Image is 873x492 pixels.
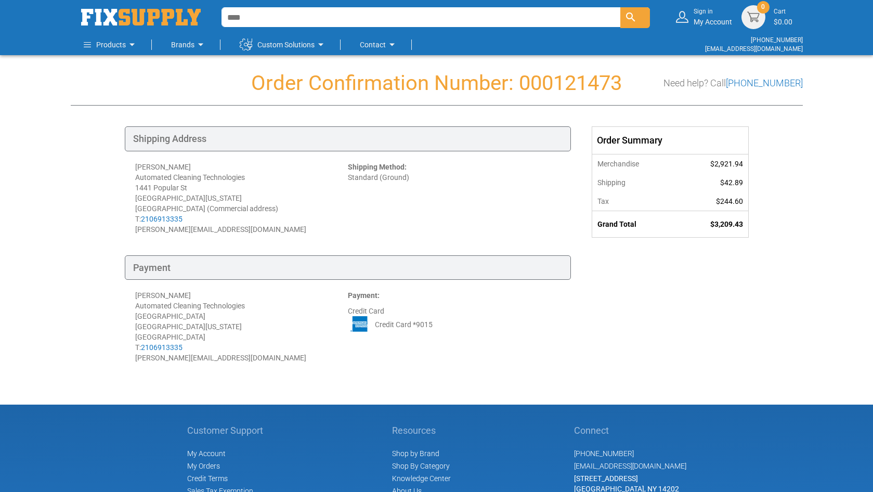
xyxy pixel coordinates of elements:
[574,462,686,470] a: [EMAIL_ADDRESS][DOMAIN_NAME]
[135,290,348,363] div: [PERSON_NAME] Automated Cleaning Technologies [GEOGRAPHIC_DATA] [GEOGRAPHIC_DATA][US_STATE] [GEOG...
[694,7,732,16] small: Sign in
[71,72,803,95] h1: Order Confirmation Number: 000121473
[761,3,765,11] span: 0
[81,9,201,25] img: Fix Industrial Supply
[187,462,220,470] span: My Orders
[135,162,348,235] div: [PERSON_NAME] Automated Cleaning Technologies 1441 Popular St [GEOGRAPHIC_DATA][US_STATE] [GEOGRA...
[360,34,398,55] a: Contact
[597,220,636,228] strong: Grand Total
[171,34,207,55] a: Brands
[663,78,803,88] h3: Need help? Call
[187,425,269,436] h5: Customer Support
[592,173,677,192] th: Shipping
[84,34,138,55] a: Products
[392,449,439,458] a: Shop by Brand
[375,319,433,330] span: Credit Card *9015
[720,178,743,187] span: $42.89
[694,7,732,27] div: My Account
[705,45,803,53] a: [EMAIL_ADDRESS][DOMAIN_NAME]
[348,163,407,171] strong: Shipping Method:
[187,449,226,458] span: My Account
[726,77,803,88] a: [PHONE_NUMBER]
[710,220,743,228] span: $3,209.43
[574,425,686,436] h5: Connect
[240,34,327,55] a: Custom Solutions
[348,162,561,235] div: Standard (Ground)
[392,474,451,483] a: Knowledge Center
[348,291,380,300] strong: Payment:
[592,127,748,154] div: Order Summary
[125,255,571,280] div: Payment
[141,215,183,223] a: 2106913335
[774,7,792,16] small: Cart
[348,316,372,332] img: AE
[710,160,743,168] span: $2,921.94
[774,18,792,26] span: $0.00
[125,126,571,151] div: Shipping Address
[187,474,228,483] span: Credit Terms
[392,425,451,436] h5: Resources
[592,154,677,173] th: Merchandise
[348,290,561,363] div: Credit Card
[751,36,803,44] a: [PHONE_NUMBER]
[81,9,201,25] a: store logo
[392,462,450,470] a: Shop By Category
[592,192,677,211] th: Tax
[574,449,634,458] a: [PHONE_NUMBER]
[141,343,183,352] a: 2106913335
[716,197,743,205] span: $244.60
